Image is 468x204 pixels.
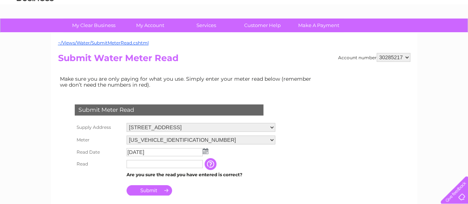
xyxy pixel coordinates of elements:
[58,74,317,90] td: Make sure you are only paying for what you use. Simply enter your meter read below (remember we d...
[404,31,414,37] a: Blog
[127,185,172,195] input: Submit
[73,146,125,158] th: Read Date
[63,19,124,32] a: My Clear Business
[119,19,181,32] a: My Account
[205,158,218,170] input: Information
[288,19,349,32] a: Make A Payment
[58,40,149,46] a: ~/Views/Water/SubmitMeterRead.cshtml
[73,134,125,146] th: Meter
[75,104,263,116] div: Submit Meter Read
[16,19,54,42] img: logo.png
[338,53,410,62] div: Account number
[329,4,380,13] a: 0333 014 3131
[73,158,125,170] th: Read
[176,19,237,32] a: Services
[356,31,373,37] a: Energy
[73,121,125,134] th: Supply Address
[444,31,461,37] a: Log out
[232,19,293,32] a: Customer Help
[125,170,277,180] td: Are you sure the read you have entered is correct?
[58,53,410,67] h2: Submit Water Meter Read
[419,31,437,37] a: Contact
[60,4,409,36] div: Clear Business is a trading name of Verastar Limited (registered in [GEOGRAPHIC_DATA] No. 3667643...
[203,148,208,154] img: ...
[377,31,399,37] a: Telecoms
[338,31,352,37] a: Water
